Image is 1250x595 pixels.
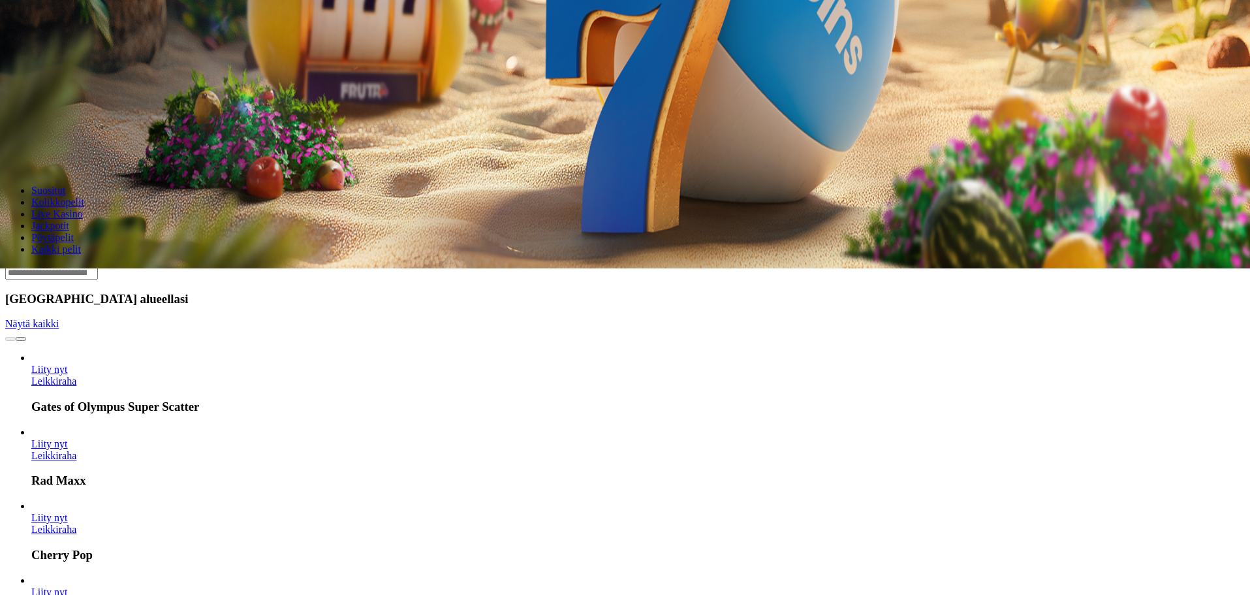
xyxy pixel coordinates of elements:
a: Gates of Olympus Super Scatter [31,364,68,375]
article: Rad Maxx [31,426,1245,489]
a: Live Kasino [31,208,83,219]
a: Gates of Olympus Super Scatter [31,376,76,387]
h3: Rad Maxx [31,474,1245,488]
article: Cherry Pop [31,500,1245,562]
article: Gates of Olympus Super Scatter [31,352,1245,414]
a: Kolikkopelit [31,197,84,208]
header: Lobby [5,163,1245,280]
a: Rad Maxx [31,438,68,449]
a: Rad Maxx [31,450,76,461]
span: Liity nyt [31,364,68,375]
button: next slide [16,337,26,341]
a: Pöytäpelit [31,232,74,243]
a: Suositut [31,185,65,196]
nav: Lobby [5,163,1245,255]
h3: Gates of Olympus Super Scatter [31,400,1245,414]
a: Jackpotit [31,220,69,231]
span: Liity nyt [31,438,68,449]
a: Kaikki pelit [31,244,81,255]
a: Cherry Pop [31,512,68,523]
h3: Cherry Pop [31,548,1245,562]
h3: [GEOGRAPHIC_DATA] alueellasi [5,292,1245,306]
span: Liity nyt [31,512,68,523]
a: Cherry Pop [31,524,76,535]
a: Näytä kaikki [5,318,59,329]
button: prev slide [5,337,16,341]
input: Search [5,266,98,280]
